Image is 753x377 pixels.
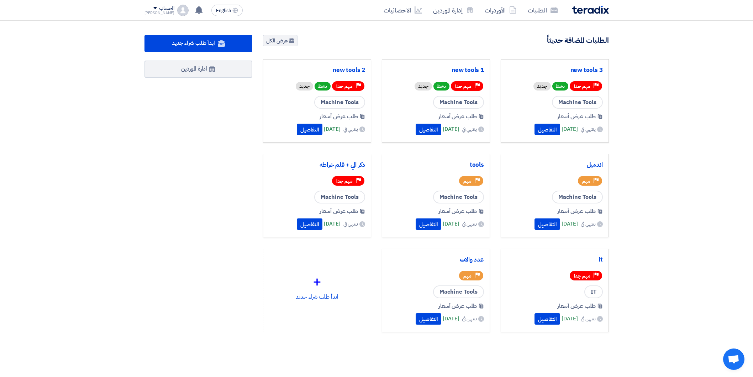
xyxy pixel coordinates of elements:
[438,112,477,121] span: طلب عرض أسعار
[343,220,358,228] span: ينتهي في
[433,191,484,203] span: Machine Tools
[211,5,243,16] button: English
[315,82,331,91] span: نشط
[336,178,353,185] span: مهم جدا
[172,39,215,47] span: ابدأ طلب شراء جديد
[416,124,441,135] button: التفاصيل
[507,256,603,263] a: it
[581,125,595,133] span: ينتهي في
[522,2,563,19] a: الطلبات
[547,36,609,45] h4: الطلبات المضافة حديثاً
[443,125,459,133] span: [DATE]
[507,67,603,74] a: new tools 3
[144,11,175,15] div: [PERSON_NAME]
[416,218,441,230] button: التفاصيل
[557,207,596,216] span: طلب عرض أسعار
[177,5,189,16] img: profile_test.png
[533,82,551,91] div: جديد
[336,83,353,90] span: مهم جدا
[552,96,603,109] span: Machine Tools
[552,82,568,91] span: نشط
[433,96,484,109] span: Machine Tools
[443,220,459,228] span: [DATE]
[463,273,472,279] span: مهم
[562,315,578,323] span: [DATE]
[479,2,522,19] a: الأوردرات
[462,220,476,228] span: ينتهي في
[320,112,358,121] span: طلب عرض أسعار
[463,178,472,185] span: مهم
[462,125,476,133] span: ينتهي في
[535,218,560,230] button: التفاصيل
[269,67,365,74] a: new tools 2
[572,6,609,14] img: Teradix logo
[433,82,449,91] span: نشط
[557,112,596,121] span: طلب عرض أسعار
[433,285,484,298] span: Machine Tools
[581,220,595,228] span: ينتهي في
[296,82,313,91] div: جديد
[320,207,358,216] span: طلب عرض أسعار
[557,302,596,310] span: طلب عرض أسعار
[535,124,560,135] button: التفاصيل
[324,220,340,228] span: [DATE]
[552,191,603,203] span: Machine Tools
[269,255,365,317] div: ابدأ طلب شراء جديد
[582,178,590,185] span: مهم
[562,125,578,133] span: [DATE]
[297,218,322,230] button: التفاصيل
[159,5,174,11] div: الحساب
[507,161,603,169] a: اندميل
[535,313,560,325] button: التفاصيل
[388,161,484,169] a: tools
[314,191,365,203] span: Machine Tools
[269,161,365,169] a: دكر الي + قلم خراطه
[438,207,477,216] span: طلب عرض أسعار
[388,67,484,74] a: 1 new tools
[378,2,427,19] a: الاحصائيات
[416,313,441,325] button: التفاصيل
[388,256,484,263] a: عدد والات
[343,125,358,133] span: ينتهي في
[574,83,590,90] span: مهم جدا
[263,35,297,46] a: عرض الكل
[455,83,472,90] span: مهم جدا
[723,348,744,370] a: Open chat
[574,273,590,279] span: مهم جدا
[314,96,365,109] span: Machine Tools
[443,315,459,323] span: [DATE]
[415,82,432,91] div: جديد
[438,302,477,310] span: طلب عرض أسعار
[427,2,479,19] a: إدارة الموردين
[269,271,365,293] div: +
[584,285,603,298] span: IT
[216,8,231,13] span: English
[324,125,340,133] span: [DATE]
[297,124,322,135] button: التفاصيل
[144,61,253,78] a: ادارة الموردين
[462,315,476,322] span: ينتهي في
[581,315,595,322] span: ينتهي في
[562,220,578,228] span: [DATE]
